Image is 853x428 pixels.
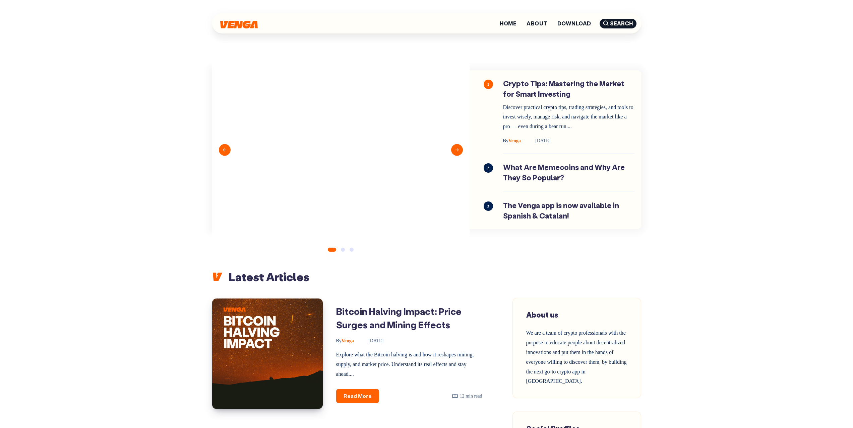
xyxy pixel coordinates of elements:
[328,248,336,252] button: 1 of 3
[212,298,323,409] img: Image of: Bitcoin Halving Impact: Price Surges and Mining Effects
[526,310,558,320] span: About us
[557,21,591,26] a: Download
[451,144,463,156] button: Next
[484,163,493,173] span: 2
[336,305,462,331] a: Bitcoin Halving Impact: Price Surges and Mining Effects
[219,144,231,156] button: Previous
[336,350,482,379] p: Explore what the Bitcoin halving is and how it reshapes mining, supply, and market price. Underst...
[336,338,354,343] span: Venga
[359,338,383,343] time: [DATE]
[336,389,379,403] a: Read More
[526,330,627,384] span: We are a team of crypto professionals with the purpose to educate people about decentralized inno...
[212,269,641,284] h2: Latest Articles
[452,392,482,400] div: 12 min read
[600,19,636,28] span: Search
[484,80,493,89] span: 1
[220,21,258,28] img: Venga Blog
[527,21,547,26] a: About
[484,201,493,211] span: 3
[336,338,355,343] a: ByVenga
[500,21,516,26] a: Home
[350,248,354,252] button: 3 of 3
[336,338,342,343] span: By
[341,248,345,252] button: 2 of 3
